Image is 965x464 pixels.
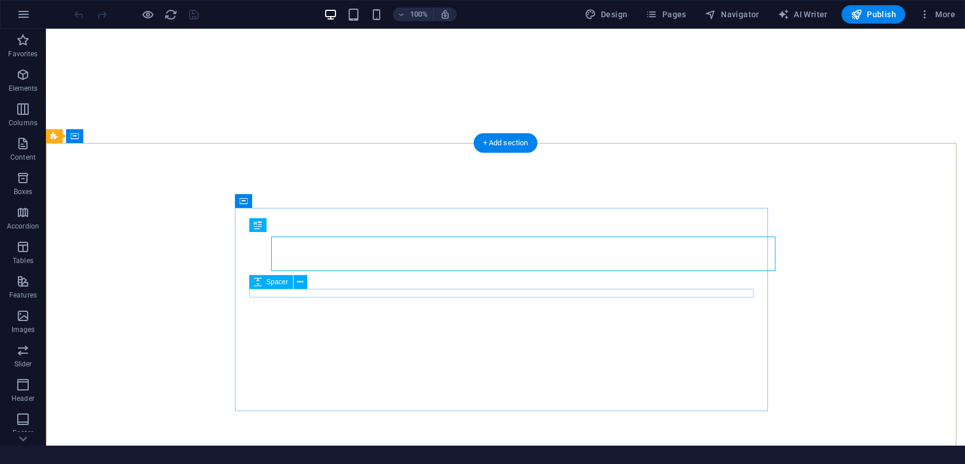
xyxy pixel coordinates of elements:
[141,7,155,21] button: Click here to leave preview mode and continue editing
[580,5,632,24] button: Design
[7,222,39,231] p: Accordion
[646,9,686,20] span: Pages
[585,9,628,20] span: Design
[8,49,37,59] p: Favorites
[474,133,538,153] div: + Add section
[13,256,33,265] p: Tables
[164,7,177,21] button: reload
[580,5,632,24] div: Design (Ctrl+Alt+Y)
[164,8,177,21] i: Reload page
[700,5,764,24] button: Navigator
[914,5,960,24] button: More
[10,153,36,162] p: Content
[851,9,896,20] span: Publish
[11,325,35,334] p: Images
[705,9,759,20] span: Navigator
[410,7,429,21] h6: 100%
[440,9,450,20] i: On resize automatically adjust zoom level to fit chosen device.
[14,187,33,196] p: Boxes
[11,394,34,403] p: Header
[778,9,828,20] span: AI Writer
[773,5,832,24] button: AI Writer
[641,5,690,24] button: Pages
[14,359,32,369] p: Slider
[9,118,37,127] p: Columns
[842,5,905,24] button: Publish
[9,84,38,93] p: Elements
[267,279,288,285] span: Spacer
[919,9,955,20] span: More
[13,428,33,438] p: Footer
[393,7,434,21] button: 100%
[9,291,37,300] p: Features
